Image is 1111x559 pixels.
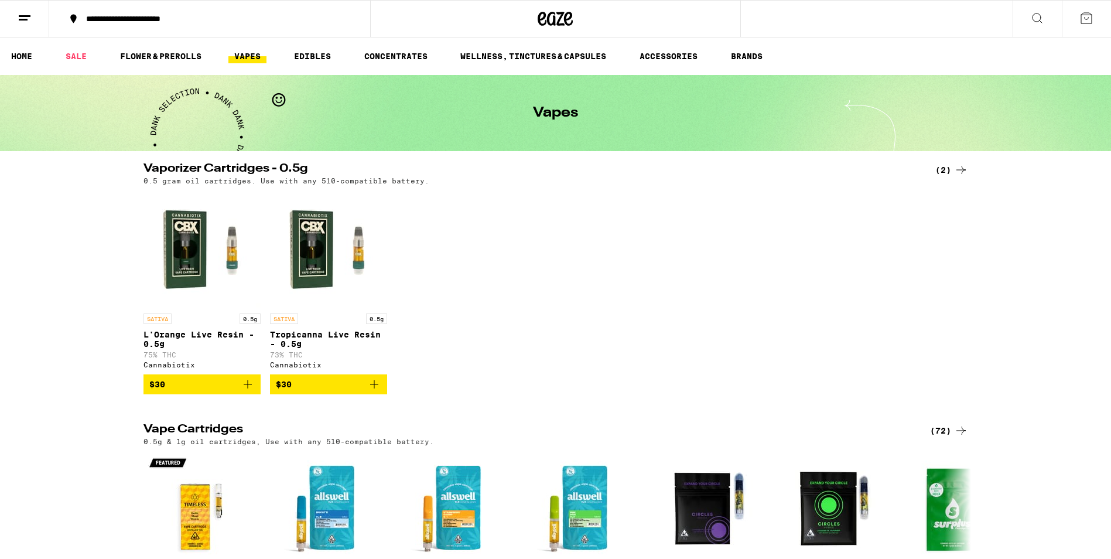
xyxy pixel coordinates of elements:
[270,330,387,349] p: Tropicanna Live Resin - 0.5g
[935,163,968,177] a: (2)
[143,361,261,369] div: Cannabiotix
[143,374,261,394] button: Add to bag
[270,190,387,308] img: Cannabiotix - Tropicanna Live Resin - 0.5g
[270,351,387,359] p: 73% THC
[143,313,172,324] p: SATIVA
[60,49,93,63] a: SALE
[366,313,387,324] p: 0.5g
[5,49,38,63] a: HOME
[533,106,578,120] h1: Vapes
[240,313,261,324] p: 0.5g
[143,351,261,359] p: 75% THC
[276,380,292,389] span: $30
[114,49,207,63] a: FLOWER & PREROLLS
[143,190,261,308] img: Cannabiotix - L'Orange Live Resin - 0.5g
[149,380,165,389] span: $30
[143,424,911,438] h2: Vape Cartridges
[358,49,433,63] a: CONCENTRATES
[288,49,337,63] a: EDIBLES
[143,438,434,445] p: 0.5g & 1g oil cartridges, Use with any 510-compatible battery.
[930,424,968,438] a: (72)
[228,49,266,63] a: VAPES
[270,190,387,374] a: Open page for Tropicanna Live Resin - 0.5g from Cannabiotix
[143,163,911,177] h2: Vaporizer Cartridges - 0.5g
[634,49,703,63] a: ACCESSORIES
[270,361,387,369] div: Cannabiotix
[454,49,612,63] a: WELLNESS, TINCTURES & CAPSULES
[143,330,261,349] p: L'Orange Live Resin - 0.5g
[143,190,261,374] a: Open page for L'Orange Live Resin - 0.5g from Cannabiotix
[270,374,387,394] button: Add to bag
[270,313,298,324] p: SATIVA
[143,177,429,185] p: 0.5 gram oil cartridges. Use with any 510-compatible battery.
[725,49,768,63] a: BRANDS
